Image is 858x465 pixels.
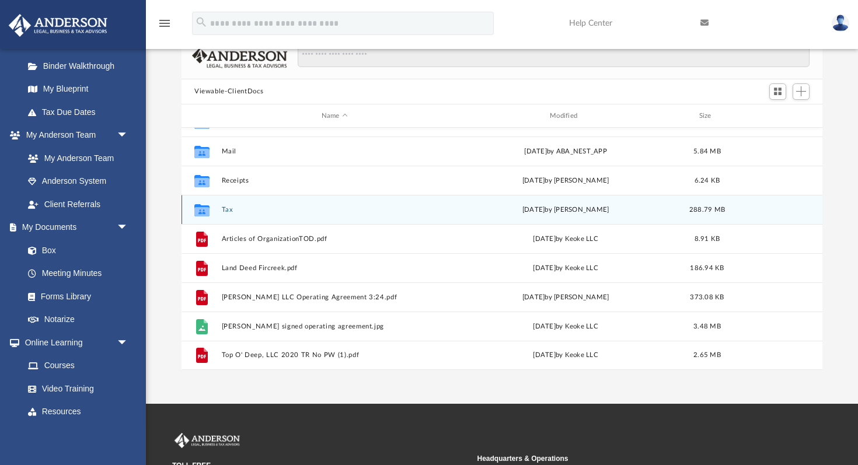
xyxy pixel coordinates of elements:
button: Receipts [222,177,448,184]
div: Name [221,111,448,121]
div: [DATE] by Keoke LLC [453,263,679,274]
div: [DATE] by ABA_NEST_APP [453,146,679,157]
a: Meeting Minutes [16,262,140,285]
a: Tax Due Dates [16,100,146,124]
div: [DATE] by [PERSON_NAME] [453,292,679,303]
button: [PERSON_NAME] LLC Operating Agreement 3:24.pdf [222,293,448,301]
a: Online Learningarrow_drop_down [8,331,140,354]
i: menu [158,16,172,30]
img: User Pic [832,15,849,32]
span: arrow_drop_down [117,216,140,240]
div: [DATE] by [PERSON_NAME] [453,205,679,215]
a: menu [158,22,172,30]
button: Land Deed Fircreek.pdf [222,264,448,272]
span: 373.08 KB [690,294,724,300]
span: 2.65 MB [693,352,721,359]
button: Switch to Grid View [769,83,787,100]
a: Notarize [16,308,140,331]
div: id [187,111,216,121]
a: My Blueprint [16,78,140,101]
span: 5.84 MB [693,148,721,155]
a: Courses [16,354,140,377]
a: Client Referrals [16,193,140,216]
div: Size [684,111,731,121]
a: Anderson System [16,170,140,193]
button: Viewable-ClientDocs [194,86,263,97]
button: Add [793,83,810,100]
span: 288.79 MB [689,207,725,213]
div: [DATE] by Keoke LLC [453,321,679,332]
a: My Anderson Team [16,146,134,170]
div: [DATE] by Keoke LLC [453,234,679,244]
span: arrow_drop_down [117,423,140,447]
div: Modified [452,111,679,121]
button: Mail [222,148,448,155]
button: Top O' Deep, LLC 2020 TR No PW (1).pdf [222,352,448,359]
small: Headquarters & Operations [477,453,775,464]
img: Anderson Advisors Platinum Portal [5,14,111,37]
button: Articles of OrganizationTOD.pdf [222,235,448,243]
a: Billingarrow_drop_down [8,423,146,446]
a: Binder Walkthrough [16,54,146,78]
span: 186.94 KB [690,265,724,271]
a: Resources [16,400,140,424]
a: My Documentsarrow_drop_down [8,216,140,239]
input: Search files and folders [298,45,810,67]
a: Forms Library [16,285,134,308]
button: Tax [222,206,448,214]
span: 6.24 KB [695,177,720,184]
a: My Anderson Teamarrow_drop_down [8,124,140,147]
a: Video Training [16,377,134,400]
span: 8.91 KB [695,236,720,242]
div: id [735,111,817,121]
button: [PERSON_NAME] signed operating agreement.jpg [222,323,448,330]
span: arrow_drop_down [117,331,140,355]
div: grid [182,128,822,370]
span: 3.48 MB [693,323,721,330]
div: [DATE] by [PERSON_NAME] [453,176,679,186]
i: search [195,16,208,29]
img: Anderson Advisors Platinum Portal [172,433,242,448]
span: arrow_drop_down [117,124,140,148]
div: [DATE] by Keoke LLC [453,351,679,361]
a: Box [16,239,134,262]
